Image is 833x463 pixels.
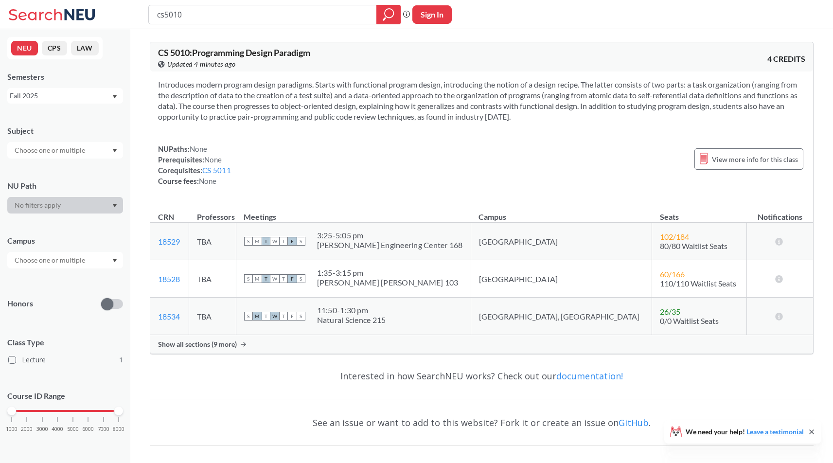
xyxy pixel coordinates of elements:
a: Leave a testimonial [746,427,804,436]
span: F [288,237,297,246]
span: 4 CREDITS [767,53,805,64]
span: 0/0 Waitlist Seats [660,316,719,325]
span: We need your help! [686,428,804,435]
div: CRN [158,212,174,222]
a: documentation! [556,370,623,382]
div: Semesters [7,71,123,82]
th: Professors [189,202,236,223]
td: TBA [189,223,236,260]
a: 18528 [158,274,180,284]
div: Fall 2025Dropdown arrow [7,88,123,104]
span: CS 5010 : Programming Design Paradigm [158,47,310,58]
th: Campus [471,202,652,223]
button: NEU [11,41,38,55]
a: CS 5011 [202,166,231,175]
div: Dropdown arrow [7,197,123,214]
span: W [270,274,279,283]
span: None [199,177,216,185]
span: None [204,155,222,164]
span: T [262,274,270,283]
td: TBA [189,260,236,298]
span: M [253,312,262,321]
span: T [279,237,288,246]
span: 102 / 184 [660,232,689,241]
th: Seats [652,202,747,223]
span: S [297,312,305,321]
span: 2000 [21,427,33,432]
span: 7000 [98,427,109,432]
div: magnifying glass [376,5,401,24]
span: S [244,274,253,283]
span: 80/80 Waitlist Seats [660,241,727,250]
span: 6000 [82,427,94,432]
td: [GEOGRAPHIC_DATA] [471,260,652,298]
div: 1:35 - 3:15 pm [317,268,459,278]
span: M [253,274,262,283]
a: GitHub [619,417,649,428]
input: Choose one or multiple [10,144,91,156]
div: Dropdown arrow [7,142,123,159]
span: 8000 [113,427,124,432]
div: 11:50 - 1:30 pm [317,305,386,315]
div: [PERSON_NAME] Engineering Center 168 [317,240,463,250]
div: 3:25 - 5:05 pm [317,231,463,240]
span: 26 / 35 [660,307,680,316]
span: Class Type [7,337,123,348]
th: Notifications [747,202,813,223]
svg: Dropdown arrow [112,204,117,208]
div: [PERSON_NAME] [PERSON_NAME] 103 [317,278,459,287]
span: 3000 [36,427,48,432]
p: Honors [7,298,33,309]
div: Fall 2025 [10,90,111,101]
div: Natural Science 215 [317,315,386,325]
a: 18534 [158,312,180,321]
svg: magnifying glass [383,8,394,21]
button: CPS [42,41,67,55]
div: Interested in how SearchNEU works? Check out our [150,362,814,390]
th: Meetings [236,202,471,223]
svg: Dropdown arrow [112,95,117,99]
a: 18529 [158,237,180,246]
span: T [262,237,270,246]
section: Introduces modern program design paradigms. Starts with functional program design, introducing th... [158,79,805,122]
span: F [288,274,297,283]
span: 110/110 Waitlist Seats [660,279,736,288]
span: F [288,312,297,321]
span: S [297,274,305,283]
span: S [297,237,305,246]
div: Dropdown arrow [7,252,123,268]
span: 60 / 166 [660,269,685,279]
span: S [244,237,253,246]
span: W [270,312,279,321]
span: T [279,312,288,321]
button: Sign In [412,5,452,24]
div: NUPaths: Prerequisites: Corequisites: Course fees: [158,143,231,186]
span: T [262,312,270,321]
span: View more info for this class [712,153,798,165]
button: LAW [71,41,99,55]
input: Class, professor, course number, "phrase" [156,6,370,23]
td: [GEOGRAPHIC_DATA], [GEOGRAPHIC_DATA] [471,298,652,335]
span: T [279,274,288,283]
svg: Dropdown arrow [112,149,117,153]
div: Subject [7,125,123,136]
span: 1000 [6,427,18,432]
input: Choose one or multiple [10,254,91,266]
div: NU Path [7,180,123,191]
span: Updated 4 minutes ago [167,59,236,70]
td: [GEOGRAPHIC_DATA] [471,223,652,260]
td: TBA [189,298,236,335]
div: See an issue or want to add to this website? Fork it or create an issue on . [150,409,814,437]
span: 5000 [67,427,79,432]
span: S [244,312,253,321]
span: W [270,237,279,246]
span: M [253,237,262,246]
label: Lecture [8,354,123,366]
div: Show all sections (9 more) [150,335,813,354]
svg: Dropdown arrow [112,259,117,263]
span: Show all sections (9 more) [158,340,237,349]
p: Course ID Range [7,391,123,402]
span: 1 [119,355,123,365]
span: 4000 [52,427,63,432]
div: Campus [7,235,123,246]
